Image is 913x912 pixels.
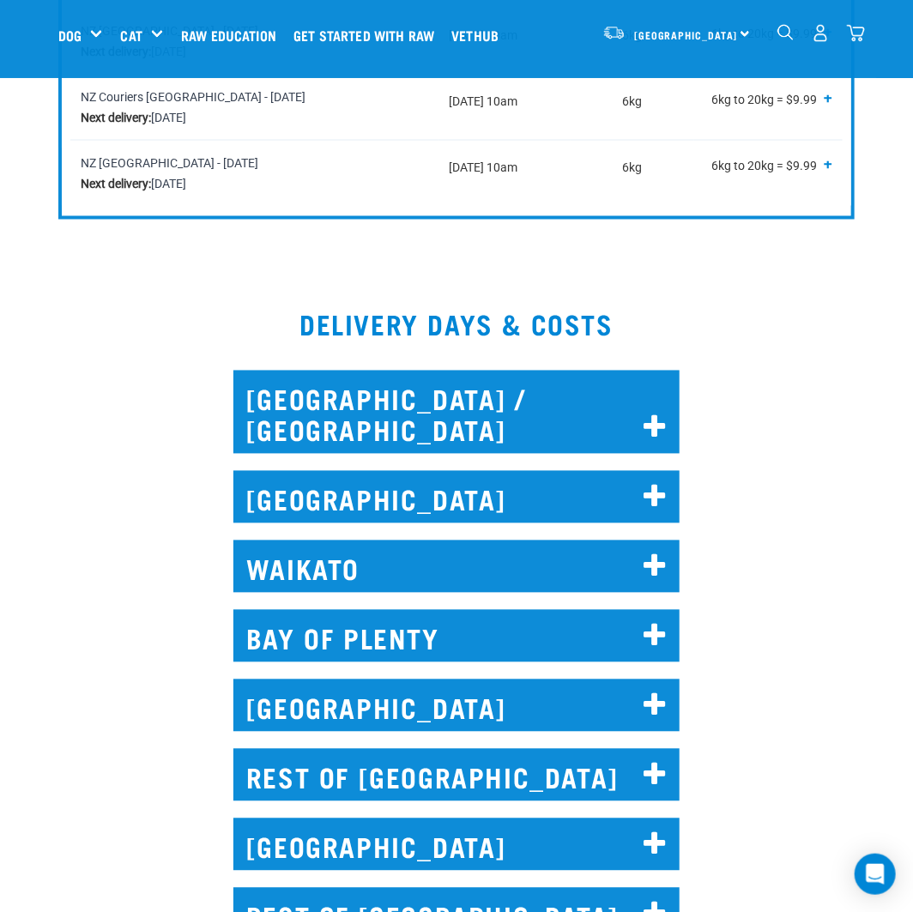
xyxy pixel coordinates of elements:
span: [GEOGRAPHIC_DATA] [634,32,738,38]
img: user.png [812,24,830,42]
img: home-icon@2x.png [847,24,865,42]
span: + [824,156,832,173]
p: 6kg to 20kg = $9.99 20kg to 40kg = $19.99 Over 40kg = $29.99 [704,87,832,117]
div: NZ [GEOGRAPHIC_DATA] - [DATE] [DATE] [81,153,428,194]
img: van-moving.png [602,25,626,40]
button: Show all tiers [824,92,832,106]
h2: REST OF [GEOGRAPHIC_DATA] [233,749,680,801]
h2: [GEOGRAPHIC_DATA] [233,471,680,523]
a: Vethub [447,1,511,69]
span: + [824,90,832,107]
p: 6kg to 20kg = $9.99 20kg to 40kg = $19.99 Over 40kg = $29.99 [704,153,832,183]
strong: Next delivery: [81,177,151,190]
td: 6kg [571,74,694,140]
h2: [GEOGRAPHIC_DATA] / [GEOGRAPHIC_DATA] [233,371,680,454]
h2: [GEOGRAPHIC_DATA] [233,679,680,732]
h2: [GEOGRAPHIC_DATA] [233,818,680,871]
td: [DATE] 10am [438,74,571,140]
td: [DATE] 10am [438,140,571,206]
a: Dog [58,25,82,45]
a: Get started with Raw [289,1,447,69]
img: home-icon-1@2x.png [777,24,794,40]
div: NZ Couriers [GEOGRAPHIC_DATA] - [DATE] [DATE] [81,87,428,128]
a: Raw Education [177,1,289,69]
strong: Next delivery: [81,111,151,124]
h2: BAY OF PLENTY [233,610,680,662]
h2: WAIKATO [233,541,680,593]
div: Open Intercom Messenger [855,854,896,895]
button: Show all tiers [824,158,832,172]
a: Cat [120,25,142,45]
td: 6kg [571,140,694,206]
